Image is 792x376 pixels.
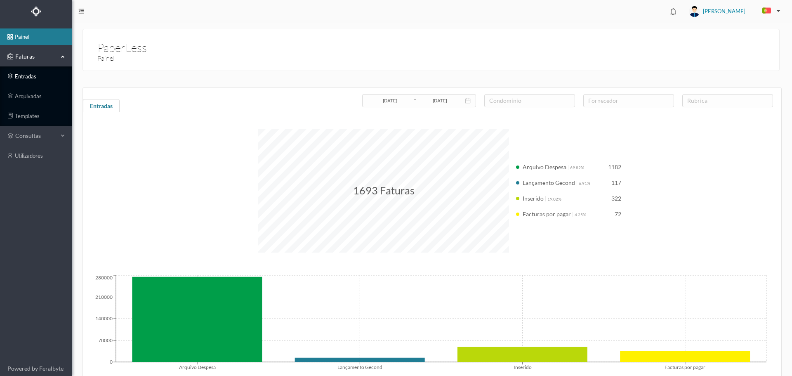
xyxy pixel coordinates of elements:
h1: PaperLess [97,39,147,42]
img: user_titan3.af2715ee.jpg [689,6,700,17]
span: Faturas [13,52,59,61]
tspan: 210000 [95,293,113,300]
span: consultas [15,132,57,140]
div: rubrica [687,97,764,105]
tspan: 140000 [95,315,113,322]
tspan: 280000 [95,274,113,280]
span: 19.02% [547,196,561,201]
img: Logo [31,6,41,17]
span: Lançamento Gecond [523,179,575,186]
button: PT [756,5,784,18]
tspan: 0 [110,359,113,365]
span: 1182 [608,163,621,170]
span: 117 [611,179,621,186]
span: 72 [615,210,621,218]
input: Data final [417,96,463,105]
div: Entradas [83,99,120,116]
tspan: Arquivo Despesa [179,364,216,370]
tspan: Facturas por pagar [665,364,705,370]
span: Facturas por pagar [523,210,571,218]
i: icon: calendar [465,98,471,104]
div: fornecedor [588,97,665,105]
span: Arquivo Despesa [523,163,566,170]
tspan: Lançamento Gecond [337,364,382,370]
i: icon: menu-fold [78,8,84,14]
span: 322 [611,195,621,202]
tspan: Inserido [514,364,532,370]
span: 4.25% [575,212,586,217]
tspan: 70000 [98,337,113,343]
div: condomínio [489,97,566,105]
span: 69.82% [570,165,584,170]
span: Inserido [523,195,544,202]
input: Data inicial [367,96,413,105]
span: 1693 Faturas [353,184,415,196]
h3: Painel [97,53,435,64]
i: icon: bell [668,6,679,17]
span: 6.91% [579,181,590,186]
